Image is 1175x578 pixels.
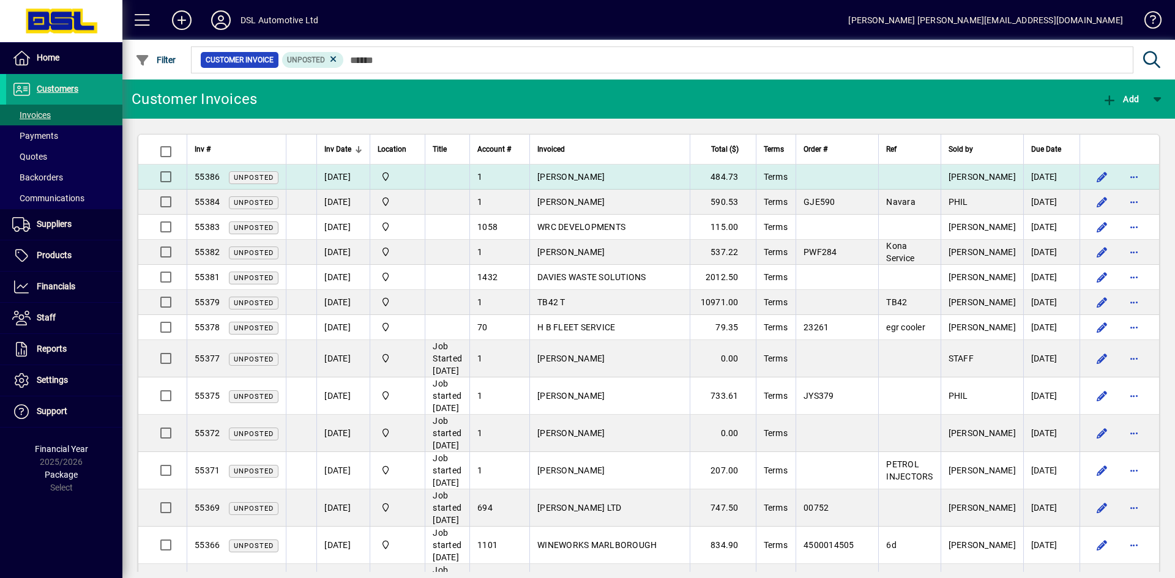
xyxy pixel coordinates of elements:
[1023,489,1080,527] td: [DATE]
[764,540,788,550] span: Terms
[1023,290,1080,315] td: [DATE]
[1031,143,1061,156] span: Due Date
[477,540,498,550] span: 1101
[537,540,657,550] span: WINEWORKS MARLBOROUGH
[477,428,482,438] span: 1
[949,247,1016,257] span: [PERSON_NAME]
[886,297,907,307] span: TB42
[1092,242,1112,262] button: Edit
[378,170,417,183] span: Central
[1023,190,1080,215] td: [DATE]
[378,295,417,309] span: Central
[234,505,274,513] span: Unposted
[1092,317,1112,337] button: Edit
[378,270,417,284] span: Central
[949,322,1016,332] span: [PERSON_NAME]
[886,241,914,263] span: Kona Service
[6,334,122,365] a: Reports
[378,245,417,259] span: Central
[234,249,274,257] span: Unposted
[195,428,220,438] span: 55372
[234,542,274,550] span: Unposted
[764,247,788,257] span: Terms
[378,426,417,440] span: Central
[195,272,220,282] span: 55381
[848,10,1123,30] div: [PERSON_NAME] [PERSON_NAME][EMAIL_ADDRESS][DOMAIN_NAME]
[764,428,788,438] span: Terms
[316,452,370,489] td: [DATE]
[316,290,370,315] td: [DATE]
[1092,349,1112,368] button: Edit
[477,322,488,332] span: 70
[949,391,968,401] span: PHIL
[690,527,755,564] td: 834.90
[234,324,274,332] span: Unposted
[1023,240,1080,265] td: [DATE]
[949,503,1016,513] span: [PERSON_NAME]
[37,375,68,385] span: Settings
[1124,292,1144,312] button: More options
[764,391,788,401] span: Terms
[316,527,370,564] td: [DATE]
[316,265,370,290] td: [DATE]
[949,143,1016,156] div: Sold by
[690,377,755,415] td: 733.61
[949,354,974,363] span: STAFF
[537,143,682,156] div: Invoiced
[477,143,522,156] div: Account #
[12,193,84,203] span: Communications
[1124,386,1144,406] button: More options
[537,272,646,282] span: DAVIES WASTE SOLUTIONS
[433,143,462,156] div: Title
[477,222,498,232] span: 1058
[316,489,370,527] td: [DATE]
[378,220,417,234] span: Central
[37,281,75,291] span: Financials
[537,354,605,363] span: [PERSON_NAME]
[12,131,58,141] span: Payments
[37,406,67,416] span: Support
[37,219,72,229] span: Suppliers
[804,391,834,401] span: JYS379
[477,172,482,182] span: 1
[234,355,274,363] span: Unposted
[1124,349,1144,368] button: More options
[316,240,370,265] td: [DATE]
[234,224,274,232] span: Unposted
[433,341,462,376] span: Job Started [DATE]
[37,313,56,322] span: Staff
[886,540,897,550] span: 6d
[804,322,829,332] span: 23261
[949,172,1016,182] span: [PERSON_NAME]
[690,215,755,240] td: 115.00
[37,344,67,354] span: Reports
[1124,267,1144,287] button: More options
[537,297,565,307] span: TB42 T
[690,165,755,190] td: 484.73
[316,377,370,415] td: [DATE]
[378,538,417,552] span: Central
[6,167,122,188] a: Backorders
[316,415,370,452] td: [DATE]
[764,197,788,207] span: Terms
[1124,498,1144,517] button: More options
[6,188,122,209] a: Communications
[37,84,78,94] span: Customers
[1124,242,1144,262] button: More options
[378,195,417,209] span: Central
[886,143,897,156] span: Ref
[949,143,973,156] span: Sold by
[378,464,417,477] span: Central
[206,54,274,66] span: Customer Invoice
[690,240,755,265] td: 537.22
[378,320,417,334] span: Central
[1124,192,1144,212] button: More options
[1092,535,1112,555] button: Edit
[234,393,274,401] span: Unposted
[433,379,461,413] span: Job started [DATE]
[433,416,461,450] span: Job started [DATE]
[949,222,1016,232] span: [PERSON_NAME]
[764,222,788,232] span: Terms
[886,459,933,481] span: PETROL INJECTORS
[378,143,417,156] div: Location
